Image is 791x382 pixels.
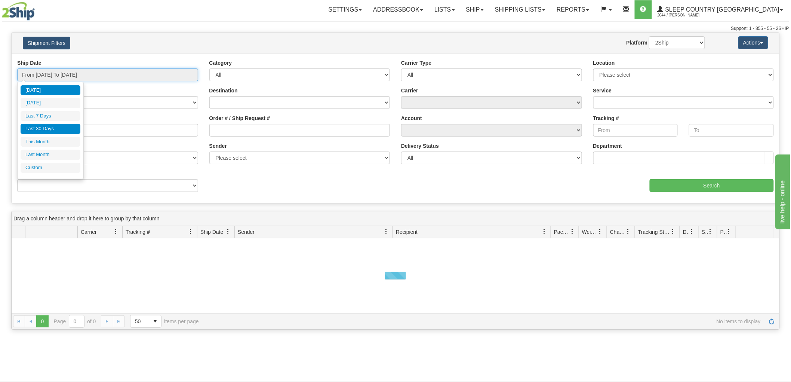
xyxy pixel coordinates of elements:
span: Sender [238,228,255,236]
li: Last 7 Days [21,111,80,121]
img: logo2044.jpg [2,2,35,21]
span: Charge [610,228,626,236]
label: Service [593,87,612,94]
span: No items to display [209,318,761,324]
a: Reports [551,0,595,19]
div: grid grouping header [12,211,779,226]
span: Sleep Country [GEOGRAPHIC_DATA] [664,6,779,13]
label: Category [209,59,232,67]
a: Sleep Country [GEOGRAPHIC_DATA] 2044 / [PERSON_NAME] [652,0,789,19]
a: Packages filter column settings [566,225,579,238]
iframe: chat widget [774,153,790,229]
input: To [689,124,774,137]
label: Ship Date [17,59,41,67]
input: From [593,124,678,137]
li: Last 30 Days [21,124,80,134]
a: Pickup Status filter column settings [723,225,736,238]
label: Department [593,142,622,150]
a: Shipping lists [489,0,551,19]
span: Tracking Status [638,228,671,236]
span: select [149,315,161,327]
button: Actions [738,36,768,49]
label: Delivery Status [401,142,439,150]
li: [DATE] [21,98,80,108]
span: items per page [130,315,199,328]
a: Tracking # filter column settings [184,225,197,238]
span: Pickup Status [720,228,727,236]
a: Settings [323,0,367,19]
a: Charge filter column settings [622,225,635,238]
li: Custom [21,163,80,173]
span: Tracking # [126,228,150,236]
span: Shipment Issues [702,228,708,236]
div: Support: 1 - 855 - 55 - 2SHIP [2,25,789,32]
span: Page of 0 [54,315,96,328]
li: Last Month [21,150,80,160]
span: Recipient [396,228,418,236]
a: Addressbook [367,0,429,19]
span: Weight [582,228,598,236]
a: Carrier filter column settings [110,225,122,238]
span: Packages [554,228,570,236]
label: Order # / Ship Request # [209,114,270,122]
span: Ship Date [200,228,223,236]
a: Ship Date filter column settings [222,225,234,238]
a: Delivery Status filter column settings [686,225,698,238]
li: This Month [21,137,80,147]
input: Search [650,179,774,192]
a: Tracking Status filter column settings [667,225,680,238]
span: 2044 / [PERSON_NAME] [658,12,714,19]
label: Sender [209,142,227,150]
label: Carrier [401,87,418,94]
div: live help - online [6,4,69,13]
button: Shipment Filters [23,37,70,49]
label: Account [401,114,422,122]
label: Tracking # [593,114,619,122]
label: Platform [627,39,648,46]
span: Page sizes drop down [130,315,161,328]
a: Sender filter column settings [380,225,393,238]
span: Carrier [81,228,97,236]
a: Recipient filter column settings [538,225,551,238]
a: Weight filter column settings [594,225,607,238]
a: Refresh [766,315,778,327]
li: [DATE] [21,85,80,95]
label: Location [593,59,615,67]
span: 50 [135,318,145,325]
a: Lists [429,0,460,19]
a: Shipment Issues filter column settings [704,225,717,238]
label: Destination [209,87,238,94]
a: Ship [461,0,489,19]
span: Page 0 [36,315,48,327]
span: Delivery Status [683,228,689,236]
label: Carrier Type [401,59,431,67]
